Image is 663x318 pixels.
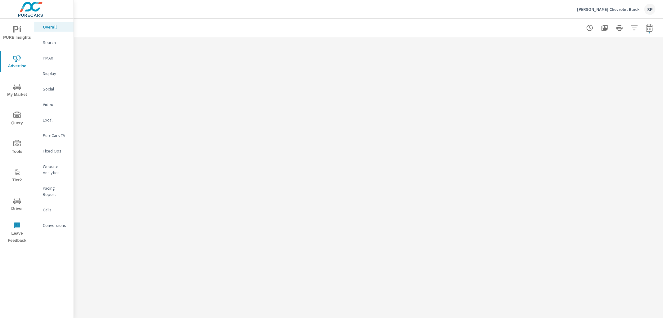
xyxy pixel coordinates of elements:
div: Conversions [34,221,74,230]
div: nav menu [0,19,34,247]
div: PMAX [34,53,74,63]
div: Website Analytics [34,162,74,177]
p: Calls [43,207,69,213]
p: Display [43,70,69,77]
div: Search [34,38,74,47]
p: Local [43,117,69,123]
span: Query [2,112,32,127]
div: PureCars TV [34,131,74,140]
p: Overall [43,24,69,30]
div: Local [34,115,74,125]
div: Pacing Report [34,183,74,199]
p: Website Analytics [43,163,69,176]
button: Print Report [613,22,626,34]
p: Fixed Ops [43,148,69,154]
span: Advertise [2,55,32,70]
button: "Export Report to PDF" [598,22,611,34]
div: Fixed Ops [34,146,74,156]
button: Apply Filters [628,22,641,34]
div: Social [34,84,74,94]
span: Driver [2,197,32,212]
p: [PERSON_NAME] Chevrolet Buick [577,7,639,12]
p: Conversions [43,222,69,228]
span: Leave Feedback [2,222,32,244]
span: PURE Insights [2,26,32,41]
span: Tier2 [2,169,32,184]
div: SP [644,4,656,15]
p: PMAX [43,55,69,61]
div: Overall [34,22,74,32]
div: Video [34,100,74,109]
div: Display [34,69,74,78]
span: My Market [2,83,32,98]
button: Select Date Range [643,22,656,34]
p: Video [43,101,69,108]
p: PureCars TV [43,132,69,139]
p: Search [43,39,69,46]
p: Social [43,86,69,92]
p: Pacing Report [43,185,69,197]
div: Calls [34,205,74,214]
span: Tools [2,140,32,155]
